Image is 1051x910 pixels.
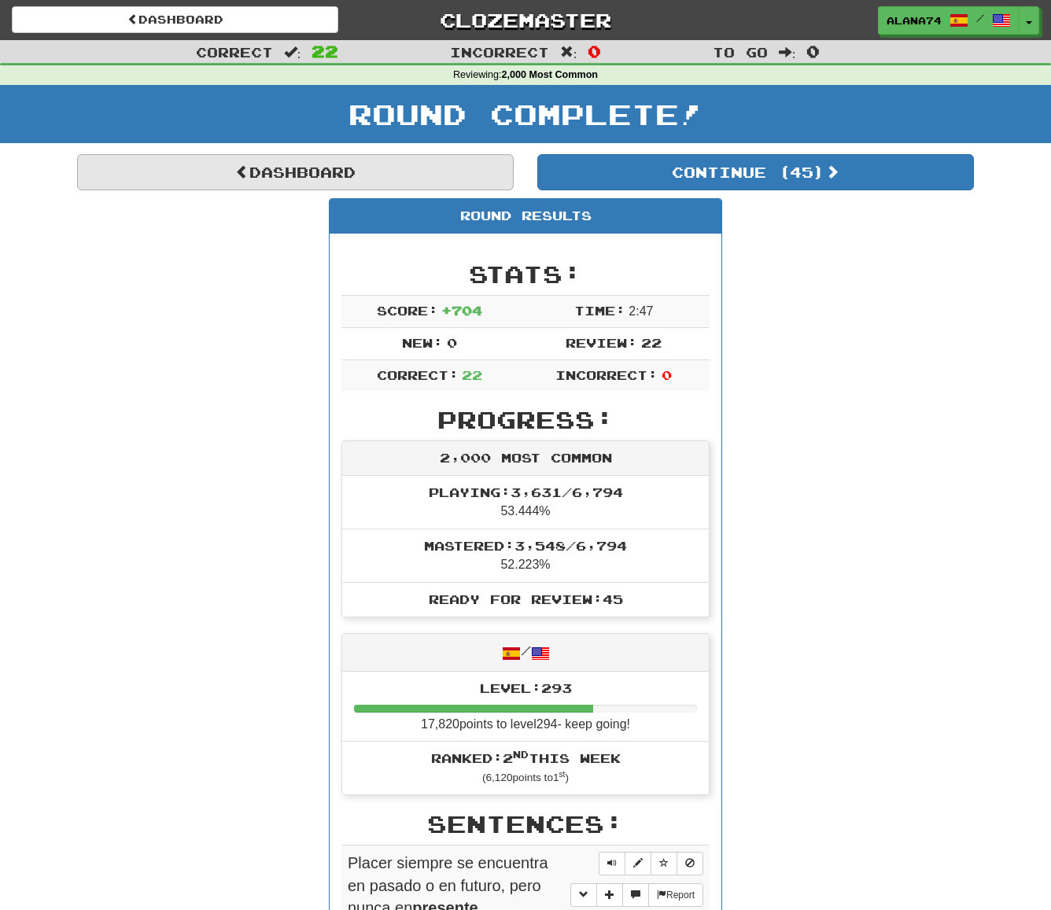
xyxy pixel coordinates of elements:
[976,13,984,24] span: /
[447,335,457,350] span: 0
[502,69,598,80] strong: 2,000 Most Common
[462,367,482,382] span: 22
[77,154,514,190] a: Dashboard
[596,883,623,907] button: Add sentence to collection
[625,852,651,875] button: Edit sentence
[341,407,710,433] h2: Progress:
[555,367,658,382] span: Incorrect:
[513,749,529,760] sup: nd
[641,335,662,350] span: 22
[566,335,637,350] span: Review:
[588,42,601,61] span: 0
[713,44,768,60] span: To go
[12,6,338,33] a: Dashboard
[431,750,621,765] span: Ranked: 2 this week
[570,883,597,907] button: Toggle grammar
[574,303,625,318] span: Time:
[429,591,623,606] span: Ready for Review: 45
[482,772,569,783] small: ( 6,120 points to 1 )
[559,770,566,779] sup: st
[677,852,703,875] button: Toggle ignore
[570,883,703,907] div: More sentence controls
[196,44,273,60] span: Correct
[651,852,677,875] button: Toggle favorite
[312,42,338,61] span: 22
[537,154,974,190] button: Continue (45)
[342,672,709,742] li: 17,820 points to level 294 - keep going!
[450,44,549,60] span: Incorrect
[806,42,820,61] span: 0
[362,6,688,34] a: Clozemaster
[341,811,710,837] h2: Sentences:
[429,484,623,499] span: Playing: 3,631 / 6,794
[342,634,709,671] div: /
[480,680,572,695] span: Level: 293
[648,883,703,907] button: Report
[424,538,627,553] span: Mastered: 3,548 / 6,794
[377,303,438,318] span: Score:
[662,367,672,382] span: 0
[629,304,653,318] span: 2 : 47
[284,46,301,59] span: :
[560,46,577,59] span: :
[878,6,1020,35] a: Alana74 /
[330,199,721,234] div: Round Results
[779,46,796,59] span: :
[887,13,942,28] span: Alana74
[342,529,709,583] li: 52.223%
[599,852,703,875] div: Sentence controls
[341,261,710,287] h2: Stats:
[402,335,443,350] span: New:
[441,303,482,318] span: + 704
[6,98,1045,130] h1: Round Complete!
[342,476,709,529] li: 53.444%
[342,441,709,476] div: 2,000 Most Common
[377,367,459,382] span: Correct:
[599,852,625,875] button: Play sentence audio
